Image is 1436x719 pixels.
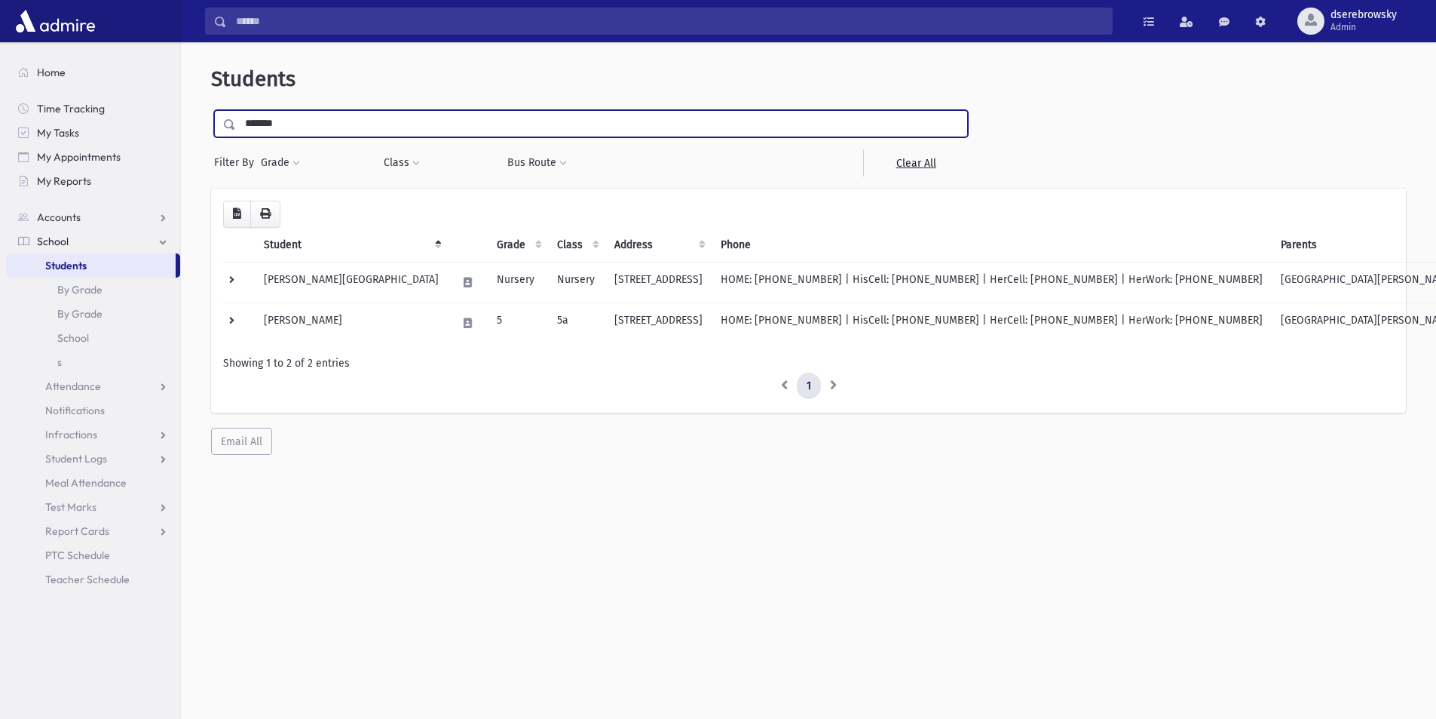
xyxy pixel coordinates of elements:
span: Report Cards [45,524,109,538]
td: [STREET_ADDRESS] [605,262,712,303]
a: Notifications [6,398,180,422]
td: [PERSON_NAME][GEOGRAPHIC_DATA] [255,262,448,303]
span: Notifications [45,404,105,417]
a: s [6,350,180,374]
button: Print [250,201,280,228]
th: Student: activate to sort column descending [255,228,448,263]
span: Attendance [45,379,101,393]
span: Test Marks [45,500,96,514]
td: 5 [488,303,548,343]
button: Class [383,149,421,177]
div: Showing 1 to 2 of 2 entries [223,355,1394,371]
a: Report Cards [6,519,180,543]
a: By Grade [6,278,180,302]
span: Time Tracking [37,102,105,115]
a: Test Marks [6,495,180,519]
a: Student Logs [6,447,180,471]
a: Infractions [6,422,180,447]
span: Meal Attendance [45,476,127,490]
a: Home [6,60,180,84]
a: Attendance [6,374,180,398]
a: Time Tracking [6,97,180,121]
span: Accounts [37,210,81,224]
input: Search [227,8,1112,35]
span: My Appointments [37,150,121,164]
th: Grade: activate to sort column ascending [488,228,548,263]
td: HOME: [PHONE_NUMBER] | HisCell: [PHONE_NUMBER] | HerCell: [PHONE_NUMBER] | HerWork: [PHONE_NUMBER] [712,303,1272,343]
a: School [6,326,180,350]
a: Teacher Schedule [6,567,180,591]
a: PTC Schedule [6,543,180,567]
span: My Tasks [37,126,79,140]
span: My Reports [37,174,91,188]
a: Meal Attendance [6,471,180,495]
td: 5a [548,303,605,343]
th: Class: activate to sort column ascending [548,228,605,263]
button: Grade [260,149,301,177]
a: By Grade [6,302,180,326]
td: Nursery [548,262,605,303]
a: My Appointments [6,145,180,169]
span: Students [45,259,87,272]
a: Students [6,253,176,278]
span: Filter By [214,155,260,171]
span: Teacher Schedule [45,573,130,586]
img: AdmirePro [12,6,99,36]
a: Clear All [863,149,968,177]
button: Bus Route [507,149,568,177]
span: Students [211,66,295,91]
span: Home [37,66,66,79]
a: My Tasks [6,121,180,145]
span: PTC Schedule [45,548,110,562]
span: Infractions [45,428,97,441]
td: Nursery [488,262,548,303]
td: [PERSON_NAME] [255,303,448,343]
a: Accounts [6,205,180,229]
a: 1 [797,373,821,400]
button: Email All [211,428,272,455]
span: Admin [1330,21,1397,33]
a: School [6,229,180,253]
span: Student Logs [45,452,107,466]
button: CSV [223,201,251,228]
th: Phone [712,228,1272,263]
td: [STREET_ADDRESS] [605,303,712,343]
td: HOME: [PHONE_NUMBER] | HisCell: [PHONE_NUMBER] | HerCell: [PHONE_NUMBER] | HerWork: [PHONE_NUMBER] [712,262,1272,303]
span: School [37,235,69,248]
a: My Reports [6,169,180,193]
th: Address: activate to sort column ascending [605,228,712,263]
span: dserebrowsky [1330,9,1397,21]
